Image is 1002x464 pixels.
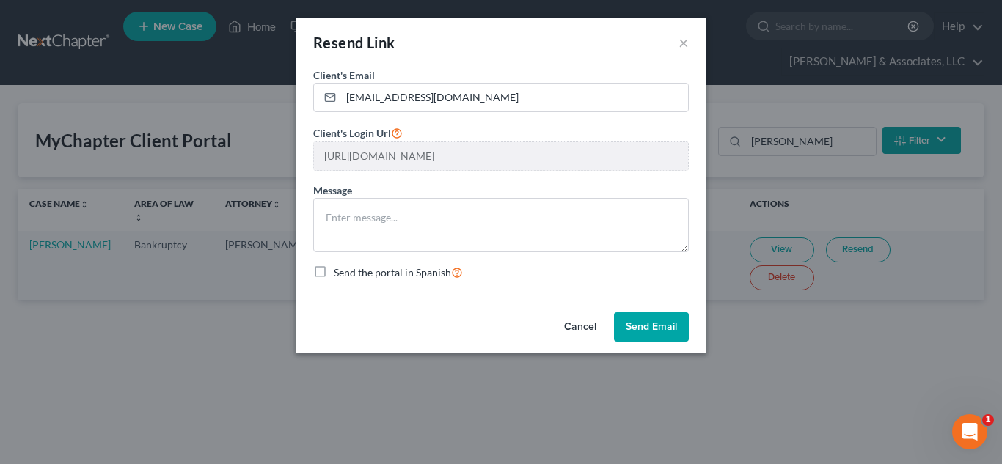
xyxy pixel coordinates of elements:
input: Enter email... [341,84,688,111]
button: Send Email [614,312,689,342]
span: Client's Email [313,69,375,81]
button: Cancel [552,312,608,342]
button: × [679,34,689,51]
iframe: Intercom live chat [952,414,987,449]
span: 1 [982,414,994,426]
input: -- [314,142,688,170]
span: Send the portal in Spanish [334,266,451,279]
label: Client's Login Url [313,124,403,141]
label: Message [313,183,352,198]
div: Resend Link [313,32,395,53]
